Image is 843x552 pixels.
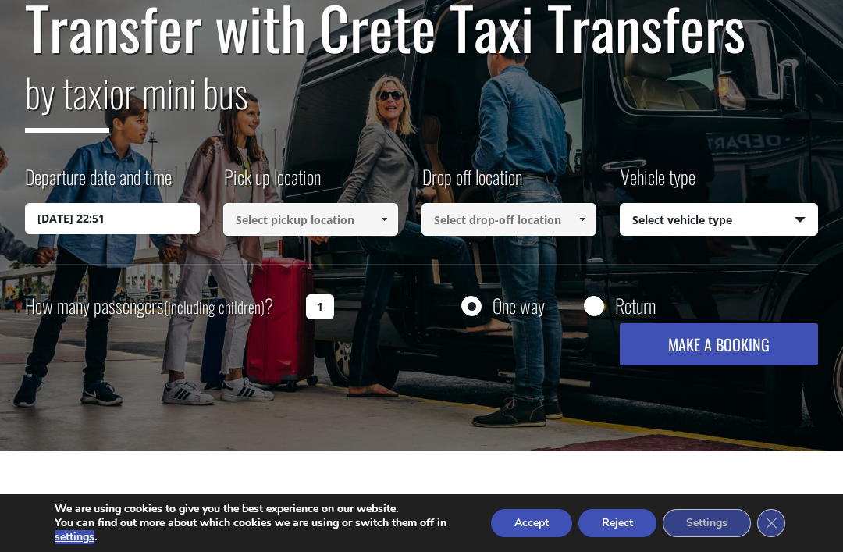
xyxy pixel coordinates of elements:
[55,516,463,544] p: You can find out more about which cookies we are using or switch them off in .
[491,509,572,537] button: Accept
[569,203,595,236] a: Show All Items
[615,296,656,315] label: Return
[55,502,463,516] p: We are using cookies to give you the best experience on our website.
[372,203,397,236] a: Show All Items
[663,509,751,537] button: Settings
[493,296,545,315] label: One way
[25,60,817,144] h2: or mini bus
[757,509,785,537] button: Close GDPR Cookie Banner
[620,163,695,203] label: Vehicle type
[223,163,321,203] label: Pick up location
[164,295,265,319] small: (including children)
[621,204,817,237] span: Select vehicle type
[421,203,596,236] input: Select drop-off location
[25,163,172,203] label: Departure date and time
[223,203,398,236] input: Select pickup location
[25,287,297,326] label: How many passengers ?
[55,530,94,544] button: settings
[421,163,522,203] label: Drop off location
[25,62,109,133] span: by taxi
[620,323,818,365] button: MAKE A BOOKING
[578,509,656,537] button: Reject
